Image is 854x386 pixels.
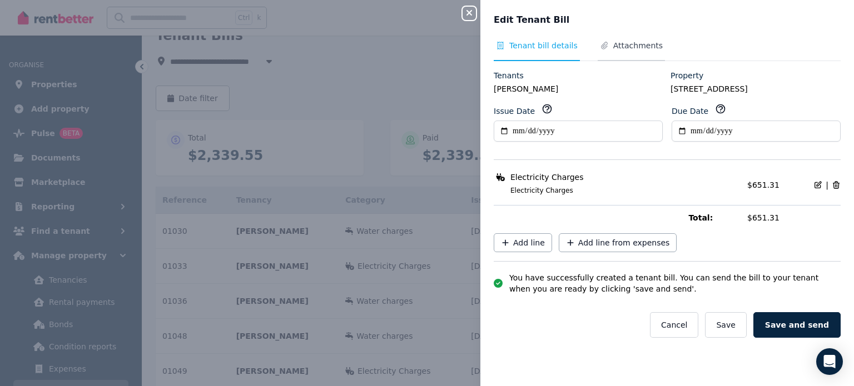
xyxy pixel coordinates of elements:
[510,172,584,183] span: Electricity Charges
[753,312,841,338] button: Save and send
[513,237,545,248] span: Add line
[826,179,828,191] span: |
[705,312,746,338] button: Save
[613,40,663,51] span: Attachments
[509,40,578,51] span: Tenant bill details
[747,212,841,223] span: $651.31
[494,13,569,27] span: Edit Tenant Bill
[688,212,741,223] span: Total:
[671,83,841,94] legend: [STREET_ADDRESS]
[559,233,677,252] button: Add line from expenses
[672,106,708,117] label: Due Date
[650,312,698,338] button: Cancel
[494,70,524,81] label: Tenants
[494,233,552,252] button: Add line
[494,40,841,61] nav: Tabs
[747,181,779,189] span: $651.31
[816,348,843,375] div: Open Intercom Messenger
[494,106,535,117] label: Issue Date
[671,70,703,81] label: Property
[497,186,741,195] span: Electricity Charges
[494,83,664,94] legend: [PERSON_NAME]
[578,237,670,248] span: Add line from expenses
[509,272,841,294] span: You have successfully created a tenant bill. You can send the bill to your tenant when you are re...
